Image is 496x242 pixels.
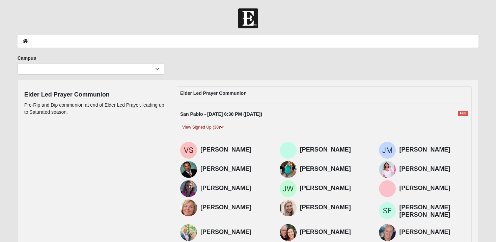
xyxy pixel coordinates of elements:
h4: [PERSON_NAME] [200,146,270,154]
h4: [PERSON_NAME] [200,204,270,211]
h4: [PERSON_NAME] [300,165,369,173]
img: Vin Malhotra [180,161,197,178]
a: View Signed Up (30) [180,124,226,131]
strong: San Pablo - [DATE] 6:30 PM ([DATE]) [180,111,262,117]
h4: [PERSON_NAME] [PERSON_NAME] [399,204,468,218]
h4: [PERSON_NAME] [300,204,369,211]
img: Tiffanie Haak [280,199,297,216]
img: TJ Haines [379,224,396,241]
h4: [PERSON_NAME] [399,165,468,173]
h4: [PERSON_NAME] [399,146,468,154]
img: Brian Farrell [180,224,197,241]
h4: [PERSON_NAME] [300,185,369,192]
strong: Elder Led Prayer Communion [180,90,247,96]
img: Priscilla Gomez [180,199,197,216]
img: Noelle Parker [280,161,297,178]
h4: Elder Led Prayer Communion [24,91,167,99]
img: Aimee Womack [379,180,396,197]
img: Steven Smith [280,142,297,159]
img: Susan Rutland Farrell [379,202,396,219]
img: Joseph Wilson [280,180,297,197]
img: Valerie Smith [180,142,197,159]
img: James McGinnis [379,142,396,159]
img: Church of Eleven22 Logo [238,8,258,28]
img: Katia Ushakova [280,224,297,241]
h4: [PERSON_NAME] [399,228,468,236]
h4: [PERSON_NAME] [200,165,270,173]
img: Ruby Crotty [379,161,396,178]
h4: [PERSON_NAME] [300,228,369,236]
span: Full [458,111,468,116]
label: Campus [18,55,36,61]
h4: [PERSON_NAME] [200,185,270,192]
h4: [PERSON_NAME] [200,228,270,236]
p: Pre-Rip and Dip communion at end of Elder Led Prayer, leading up to Saturated season. [24,102,167,116]
img: Kathy Wilson [180,180,197,197]
h4: [PERSON_NAME] [300,146,369,154]
h4: [PERSON_NAME] [399,185,468,192]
